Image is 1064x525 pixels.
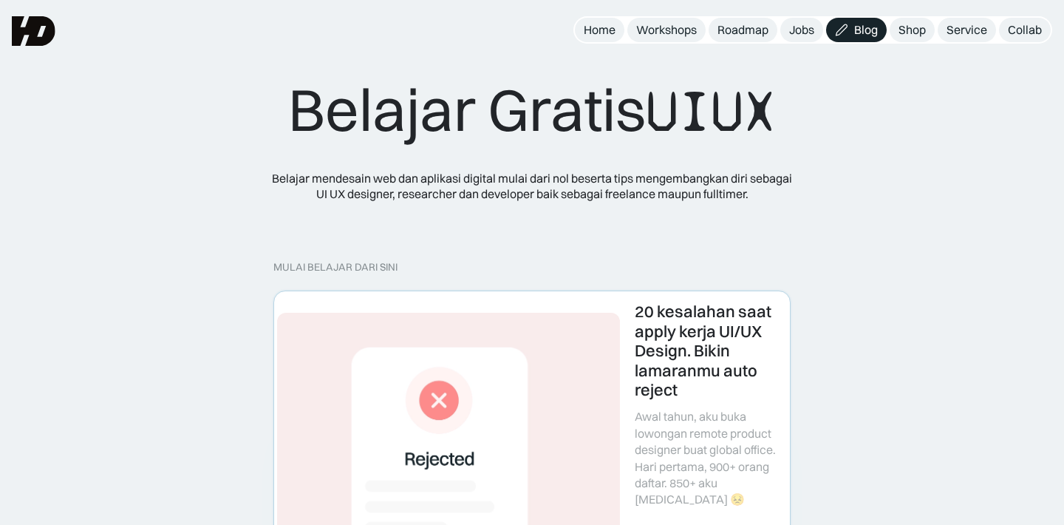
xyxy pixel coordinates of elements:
[266,171,798,202] div: Belajar mendesain web dan aplikasi digital mulai dari nol beserta tips mengembangkan diri sebagai...
[636,22,697,38] div: Workshops
[575,18,624,42] a: Home
[826,18,887,42] a: Blog
[898,22,926,38] div: Shop
[999,18,1051,42] a: Collab
[646,76,776,147] span: UIUX
[584,22,615,38] div: Home
[947,22,987,38] div: Service
[273,261,791,274] div: MULAI BELAJAR DARI SINI
[627,18,706,42] a: Workshops
[789,22,814,38] div: Jobs
[890,18,935,42] a: Shop
[780,18,823,42] a: Jobs
[854,22,878,38] div: Blog
[938,18,996,42] a: Service
[1008,22,1042,38] div: Collab
[288,74,776,147] div: Belajar Gratis
[709,18,777,42] a: Roadmap
[717,22,768,38] div: Roadmap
